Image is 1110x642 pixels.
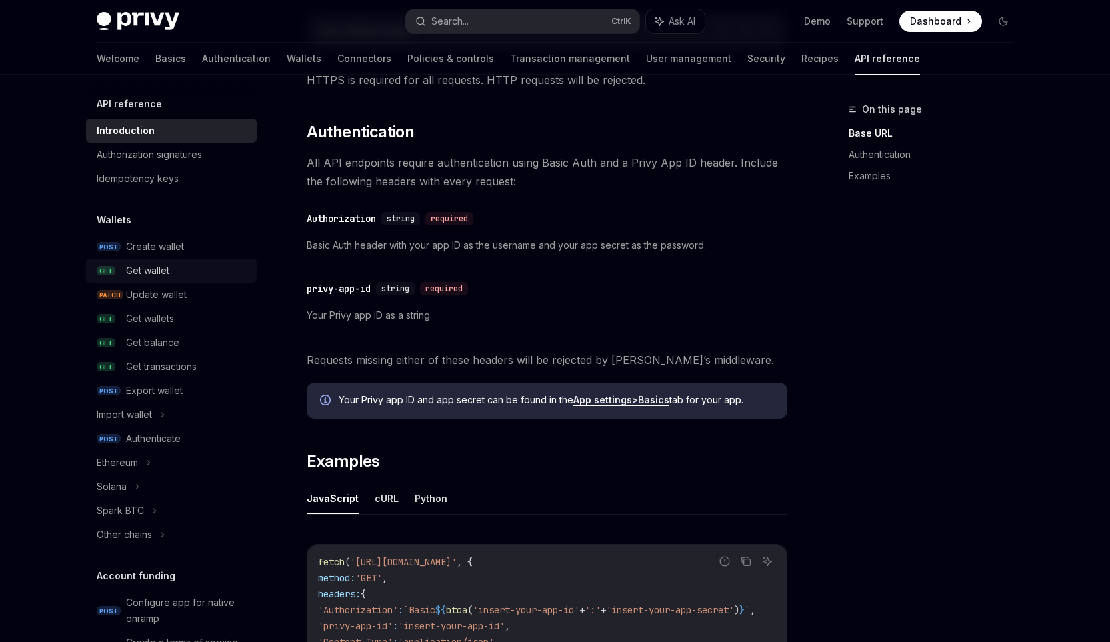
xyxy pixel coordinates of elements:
img: dark logo [97,12,179,31]
button: Report incorrect code [716,553,733,570]
span: POST [97,606,121,616]
span: + [601,604,606,616]
div: Authenticate [126,431,181,447]
div: Search... [431,13,469,29]
button: Ask AI [759,553,776,570]
span: ` [745,604,750,616]
a: Security [747,43,785,75]
a: POSTExport wallet [86,379,257,403]
a: Authentication [849,144,1025,165]
a: POSTConfigure app for native onramp [86,591,257,631]
div: Import wallet [97,407,152,423]
div: Update wallet [126,287,187,303]
button: JavaScript [307,483,359,514]
div: Idempotency keys [97,171,179,187]
div: Get transactions [126,359,197,375]
a: GETGet wallets [86,307,257,331]
span: GET [97,266,115,276]
div: Authorization [307,212,376,225]
a: Transaction management [510,43,630,75]
div: Spark BTC [97,503,144,519]
span: Requests missing either of these headers will be rejected by [PERSON_NAME]’s middleware. [307,351,787,369]
div: Introduction [97,123,155,139]
span: fetch [318,556,345,568]
span: btoa [446,604,467,616]
span: GET [97,314,115,324]
span: Ask AI [669,15,695,28]
span: Dashboard [910,15,961,28]
span: , [750,604,755,616]
span: ( [345,556,350,568]
a: Idempotency keys [86,167,257,191]
div: Configure app for native onramp [126,595,249,627]
span: 'insert-your-app-id' [473,604,579,616]
span: Your Privy app ID as a string. [307,307,787,323]
div: required [420,282,468,295]
h5: Wallets [97,212,131,228]
a: PATCHUpdate wallet [86,283,257,307]
div: Get wallet [126,263,169,279]
span: 'GET' [355,572,382,584]
span: 'privy-app-id' [318,620,393,632]
a: Examples [849,165,1025,187]
span: headers: [318,588,361,600]
a: Connectors [337,43,391,75]
a: Wallets [287,43,321,75]
button: Search...CtrlK [406,9,639,33]
a: Recipes [801,43,839,75]
span: All API endpoints require authentication using Basic Auth and a Privy App ID header. Include the ... [307,153,787,191]
span: , { [457,556,473,568]
span: PATCH [97,290,123,300]
button: Ask AI [646,9,705,33]
a: Basics [155,43,186,75]
span: On this page [862,101,922,117]
a: Introduction [86,119,257,143]
span: ${ [435,604,446,616]
span: Examples [307,451,380,472]
span: Basic Auth header with your app ID as the username and your app secret as the password. [307,237,787,253]
span: `Basic [403,604,435,616]
span: Authentication [307,121,415,143]
button: cURL [375,483,399,514]
a: Welcome [97,43,139,75]
span: ) [734,604,739,616]
div: required [425,212,473,225]
span: + [579,604,585,616]
a: Base URL [849,123,1025,144]
button: Toggle dark mode [993,11,1014,32]
h5: API reference [97,96,162,112]
div: Solana [97,479,127,495]
button: Copy the contents from the code block [737,553,755,570]
span: Your Privy app ID and app secret can be found in the tab for your app. [339,393,774,407]
a: Demo [804,15,831,28]
span: method: [318,572,355,584]
span: HTTPS is required for all requests. HTTP requests will be rejected. [307,71,787,89]
a: POSTAuthenticate [86,427,257,451]
svg: Info [320,395,333,408]
span: 'Authorization' [318,604,398,616]
a: App settings>Basics [573,394,669,406]
a: Support [847,15,883,28]
div: Ethereum [97,455,138,471]
span: '[URL][DOMAIN_NAME]' [350,556,457,568]
div: Get balance [126,335,179,351]
a: GETGet balance [86,331,257,355]
a: Authorization signatures [86,143,257,167]
span: } [739,604,745,616]
span: 'insert-your-app-id' [398,620,505,632]
span: , [382,572,387,584]
a: Authentication [202,43,271,75]
a: POSTCreate wallet [86,235,257,259]
span: ( [467,604,473,616]
span: POST [97,386,121,396]
span: string [381,283,409,294]
span: ':' [585,604,601,616]
span: Ctrl K [611,16,631,27]
strong: App settings [573,394,632,405]
span: string [387,213,415,224]
div: Get wallets [126,311,174,327]
div: Other chains [97,527,152,543]
span: : [398,604,403,616]
span: { [361,588,366,600]
span: : [393,620,398,632]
